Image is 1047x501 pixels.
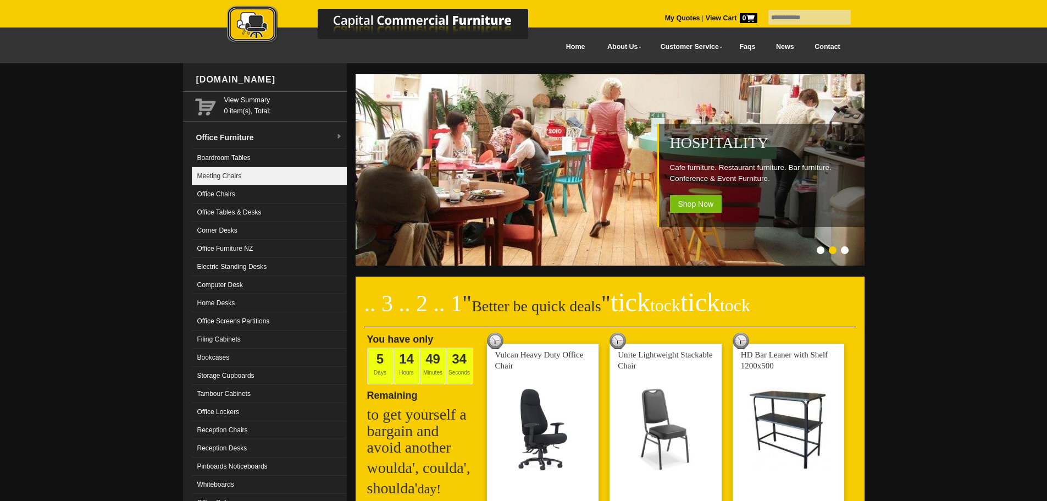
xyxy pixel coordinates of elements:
a: View Cart0 [703,14,757,22]
a: News [766,35,804,59]
span: You have only [367,334,434,345]
span: tick tick [611,288,750,317]
img: tick tock deal clock [610,333,626,349]
a: Reception Chairs [192,421,347,439]
a: Office Furniture NZ [192,240,347,258]
h2: shoulda' [367,480,477,497]
a: Tambour Cabinets [192,385,347,403]
span: " [462,291,472,316]
span: Seconds [446,348,473,384]
span: day! [418,482,441,496]
a: Meeting Chairs [192,167,347,185]
a: Electric Standing Desks [192,258,347,276]
a: View Summary [224,95,342,106]
a: Whiteboards [192,476,347,494]
li: Page dot 3 [841,246,849,254]
img: dropdown [336,134,342,140]
a: Office Tables & Desks [192,203,347,222]
a: Bookcases [192,349,347,367]
a: Storage Cupboards [192,367,347,385]
span: Days [367,348,394,384]
li: Page dot 1 [817,246,824,254]
a: Filing Cabinets [192,331,347,349]
a: Office Screens Partitions [192,312,347,331]
img: tick tock deal clock [733,333,749,349]
a: Capital Commercial Furniture Logo [197,5,581,49]
span: 5 [376,351,384,366]
span: 0 item(s), Total: [224,95,342,115]
a: Office Lockers [192,403,347,421]
h2: Better be quick deals [364,294,856,327]
img: tick tock deal clock [487,333,503,349]
span: 49 [425,351,440,366]
span: tock [720,295,750,315]
a: Office Chairs [192,185,347,203]
img: Hospitality [356,74,867,266]
span: 14 [399,351,414,366]
span: 0 [740,13,757,23]
li: Page dot 2 [829,246,837,254]
a: Customer Service [648,35,729,59]
a: Reception Desks [192,439,347,458]
img: Capital Commercial Furniture Logo [197,5,581,46]
a: Pinboards Noticeboards [192,458,347,476]
span: 34 [452,351,467,366]
span: tock [650,295,680,315]
h2: woulda', coulda', [367,460,477,476]
span: " [601,291,750,316]
a: Hospitality Cafe furniture. Restaurant furniture. Bar furniture. Conference & Event Furniture. Sh... [356,260,867,267]
span: .. 3 .. 2 .. 1 [364,291,463,316]
span: Hours [394,348,420,384]
a: Corner Desks [192,222,347,240]
a: Office Furnituredropdown [192,126,347,149]
a: Boardroom Tables [192,149,347,167]
h2: to get yourself a bargain and avoid another [367,406,477,456]
h2: Hospitality [670,135,859,151]
a: Computer Desk [192,276,347,294]
a: Home Desks [192,294,347,312]
a: About Us [595,35,648,59]
div: [DOMAIN_NAME] [192,63,347,96]
a: Faqs [729,35,766,59]
a: My Quotes [665,14,700,22]
span: Remaining [367,386,418,401]
span: Shop Now [670,195,722,213]
strong: View Cart [706,14,757,22]
span: Minutes [420,348,446,384]
p: Cafe furniture. Restaurant furniture. Bar furniture. Conference & Event Furniture. [670,162,859,184]
a: Contact [804,35,850,59]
